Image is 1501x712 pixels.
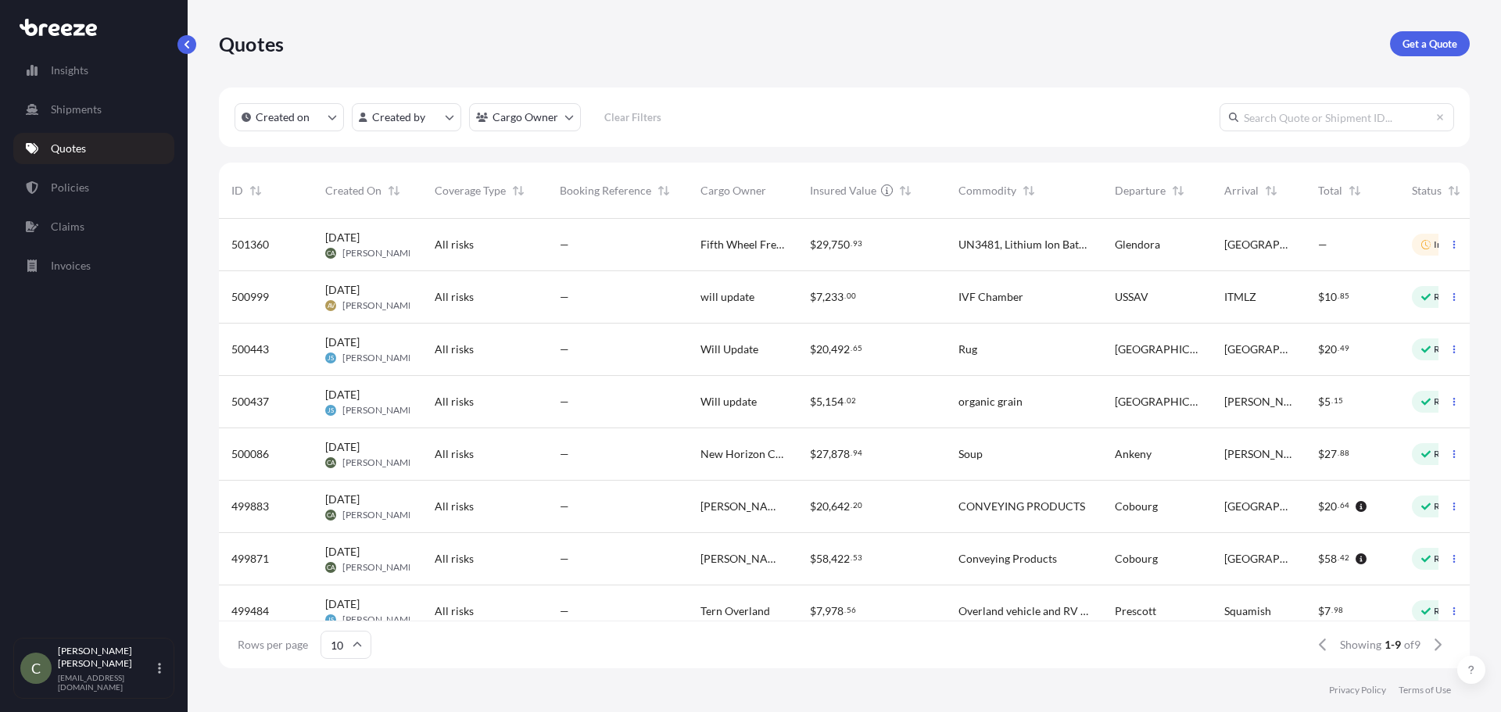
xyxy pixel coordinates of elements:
[816,344,829,355] span: 20
[810,396,816,407] span: $
[810,239,816,250] span: $
[831,449,850,460] span: 878
[810,183,876,199] span: Insured Value
[1324,396,1331,407] span: 5
[235,103,344,131] button: createdOn Filter options
[435,183,506,199] span: Coverage Type
[1318,396,1324,407] span: $
[816,501,829,512] span: 20
[816,606,822,617] span: 7
[1340,555,1349,560] span: 42
[844,607,846,613] span: .
[256,109,310,125] p: Created on
[700,237,785,252] span: Fifth Wheel Freight
[822,606,825,617] span: ,
[435,499,474,514] span: All risks
[560,446,569,462] span: —
[1318,553,1324,564] span: $
[1224,446,1293,462] span: [PERSON_NAME]
[435,394,474,410] span: All risks
[1324,344,1337,355] span: 20
[1318,292,1324,302] span: $
[1340,293,1349,299] span: 85
[1434,395,1460,408] p: Ready
[238,637,308,653] span: Rows per page
[853,345,862,351] span: 65
[810,292,816,302] span: $
[810,344,816,355] span: $
[325,335,360,350] span: [DATE]
[328,298,335,313] span: AV
[342,456,417,469] span: [PERSON_NAME]
[51,63,88,78] p: Insights
[810,606,816,617] span: $
[435,342,474,357] span: All risks
[560,289,569,305] span: —
[325,282,360,298] span: [DATE]
[1434,553,1460,565] p: Ready
[1334,607,1343,613] span: 98
[1338,345,1339,351] span: .
[700,446,785,462] span: New Horizon Cuisine
[958,446,983,462] span: Soup
[13,172,174,203] a: Policies
[1434,448,1460,460] p: Ready
[822,292,825,302] span: ,
[1434,238,1474,251] p: In Review
[958,289,1023,305] span: IVF Chamber
[829,449,831,460] span: ,
[810,501,816,512] span: $
[1220,103,1454,131] input: Search Quote or Shipment ID...
[1115,446,1152,462] span: Ankeny
[1019,181,1038,200] button: Sort
[844,293,846,299] span: .
[700,289,754,305] span: will update
[1115,394,1199,410] span: [GEOGRAPHIC_DATA]
[328,612,334,628] span: JS
[1404,637,1420,653] span: of 9
[700,499,785,514] span: [PERSON_NAME] Conveying Products
[816,396,822,407] span: 5
[509,181,528,200] button: Sort
[1340,450,1349,456] span: 88
[1224,394,1293,410] span: [PERSON_NAME]
[829,553,831,564] span: ,
[829,239,831,250] span: ,
[589,105,676,130] button: Clear Filters
[560,342,569,357] span: —
[1340,637,1381,653] span: Showing
[246,181,265,200] button: Sort
[385,181,403,200] button: Sort
[560,551,569,567] span: —
[342,404,417,417] span: [PERSON_NAME]
[1224,603,1271,619] span: Squamish
[342,299,417,312] span: [PERSON_NAME]
[325,596,360,612] span: [DATE]
[13,133,174,164] a: Quotes
[1262,181,1281,200] button: Sort
[342,352,417,364] span: [PERSON_NAME]
[231,289,269,305] span: 500999
[1434,605,1460,617] p: Ready
[816,553,829,564] span: 58
[342,561,417,574] span: [PERSON_NAME]
[435,446,474,462] span: All risks
[604,109,661,125] p: Clear Filters
[1318,183,1342,199] span: Total
[1338,450,1339,456] span: .
[325,439,360,455] span: [DATE]
[1345,181,1364,200] button: Sort
[1399,684,1451,696] p: Terms of Use
[51,258,91,274] p: Invoices
[831,501,850,512] span: 642
[231,394,269,410] span: 500437
[328,350,334,366] span: JS
[1329,684,1386,696] a: Privacy Policy
[560,394,569,410] span: —
[372,109,425,125] p: Created by
[654,181,673,200] button: Sort
[1340,503,1349,508] span: 64
[822,396,825,407] span: ,
[560,499,569,514] span: —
